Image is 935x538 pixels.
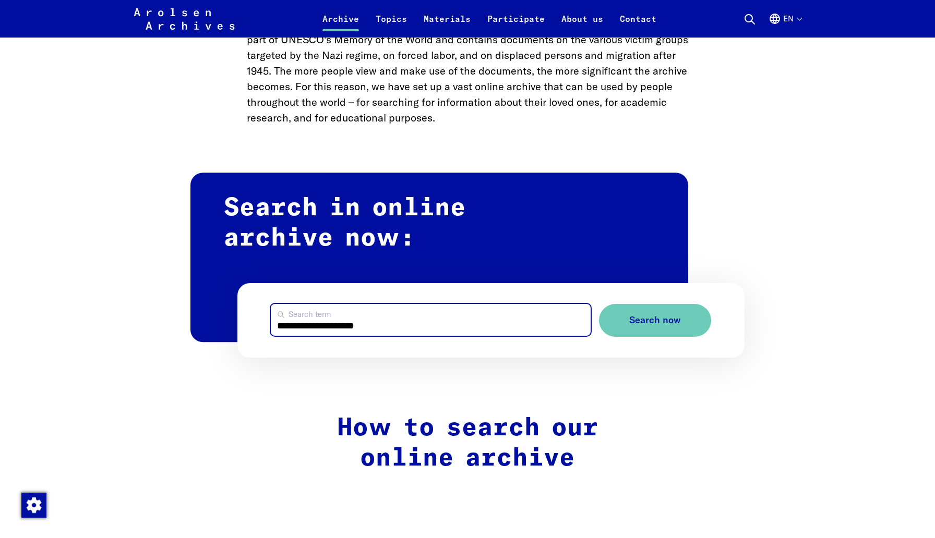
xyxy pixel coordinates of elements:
[599,304,711,337] button: Search now
[415,13,479,38] a: Materials
[479,13,553,38] a: Participate
[190,173,688,342] h2: Search in online archive now:
[612,13,665,38] a: Contact
[247,1,688,126] p: A Paper Monument – that is how Holocaust survivor [PERSON_NAME] described the collection of the A...
[21,492,46,517] div: Change consent
[553,13,612,38] a: About us
[314,13,367,38] a: Archive
[314,6,665,31] nav: Primary
[367,13,415,38] a: Topics
[769,13,801,38] button: English, language selection
[629,315,681,326] span: Search now
[247,413,688,473] h2: How to search our online archive
[21,493,46,518] img: Change consent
